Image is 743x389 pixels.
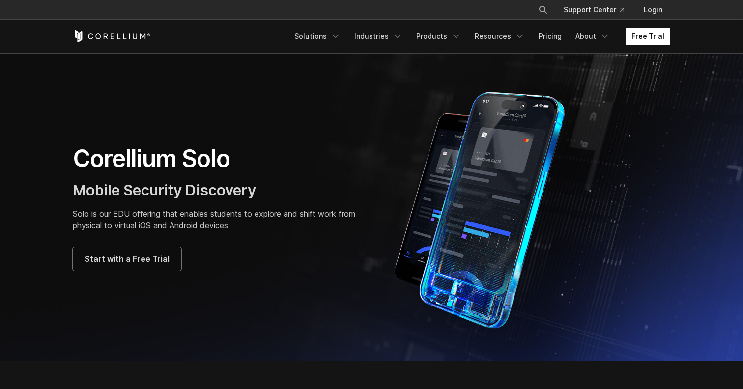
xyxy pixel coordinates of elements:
[73,30,151,42] a: Corellium Home
[73,181,256,199] span: Mobile Security Discovery
[469,28,531,45] a: Resources
[556,1,632,19] a: Support Center
[85,253,170,265] span: Start with a Free Trial
[288,28,346,45] a: Solutions
[626,28,670,45] a: Free Trial
[526,1,670,19] div: Navigation Menu
[348,28,408,45] a: Industries
[288,28,670,45] div: Navigation Menu
[534,1,552,19] button: Search
[636,1,670,19] a: Login
[533,28,568,45] a: Pricing
[570,28,616,45] a: About
[73,208,362,231] p: Solo is our EDU offering that enables students to explore and shift work from physical to virtual...
[73,144,362,173] h1: Corellium Solo
[73,247,181,271] a: Start with a Free Trial
[410,28,467,45] a: Products
[381,84,593,330] img: Corellium Solo for mobile app security solutions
